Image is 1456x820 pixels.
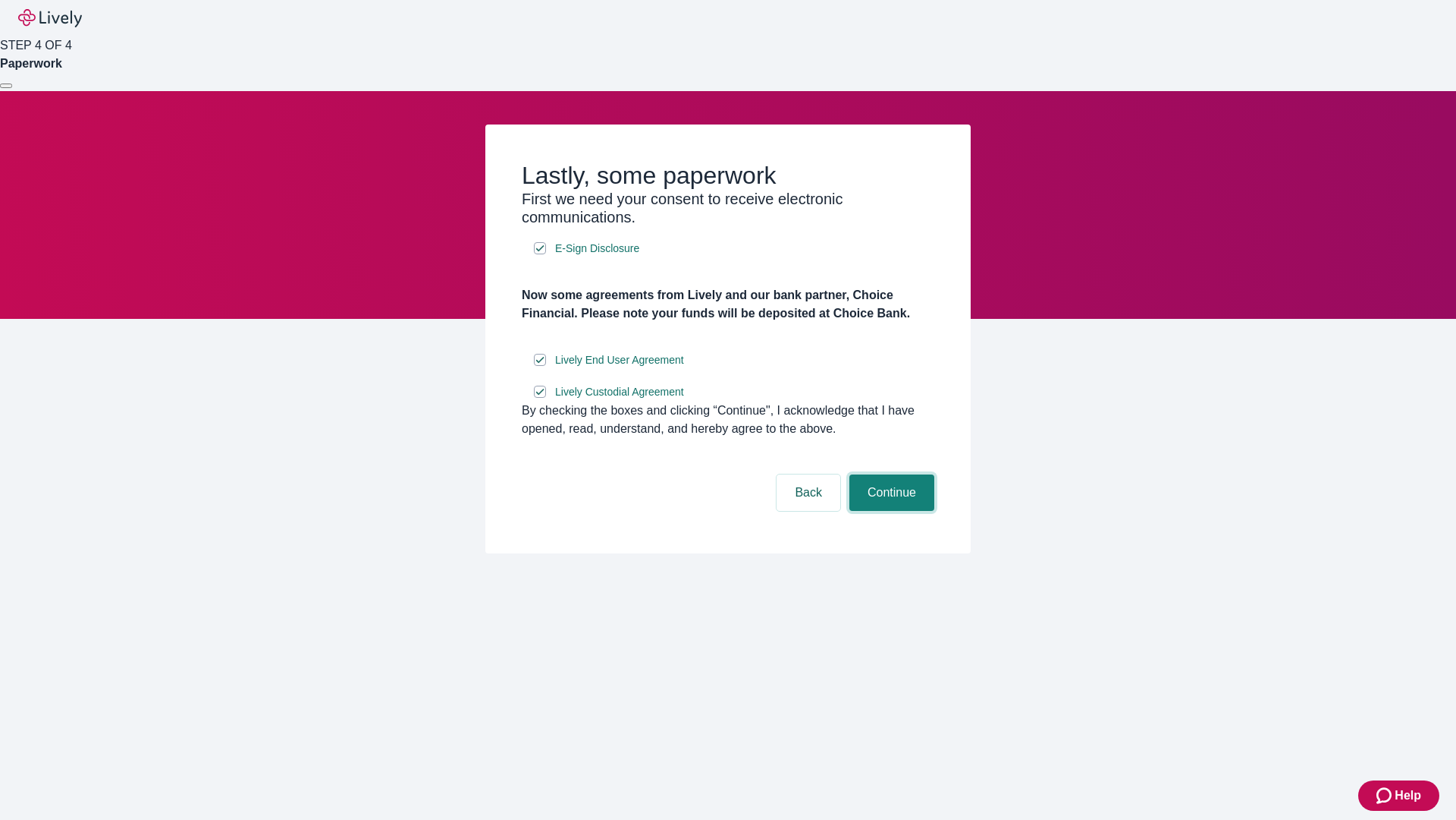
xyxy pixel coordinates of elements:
h2: Lastly, some paperwork [522,161,934,190]
h3: First we need your consent to receive electronic communications. [522,190,934,226]
span: Lively Custodial Agreement [555,384,684,400]
svg: Zendesk support icon [1376,787,1395,805]
div: By checking the boxes and clicking “Continue", I acknowledge that I have opened, read, understand... [522,402,934,438]
a: e-sign disclosure document [552,351,687,370]
a: e-sign disclosure document [552,239,642,258]
button: Zendesk support iconHelp [1358,781,1439,811]
button: Continue [849,475,934,511]
span: Help [1395,787,1421,805]
h4: Now some agreements from Lively and our bank partner, Choice Financial. Please note your funds wi... [522,286,934,323]
button: Back [777,475,840,511]
span: Lively End User Agreement [555,352,684,368]
img: Lively [18,9,82,27]
span: E-Sign Disclosure [555,241,639,257]
a: e-sign disclosure document [552,383,687,402]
